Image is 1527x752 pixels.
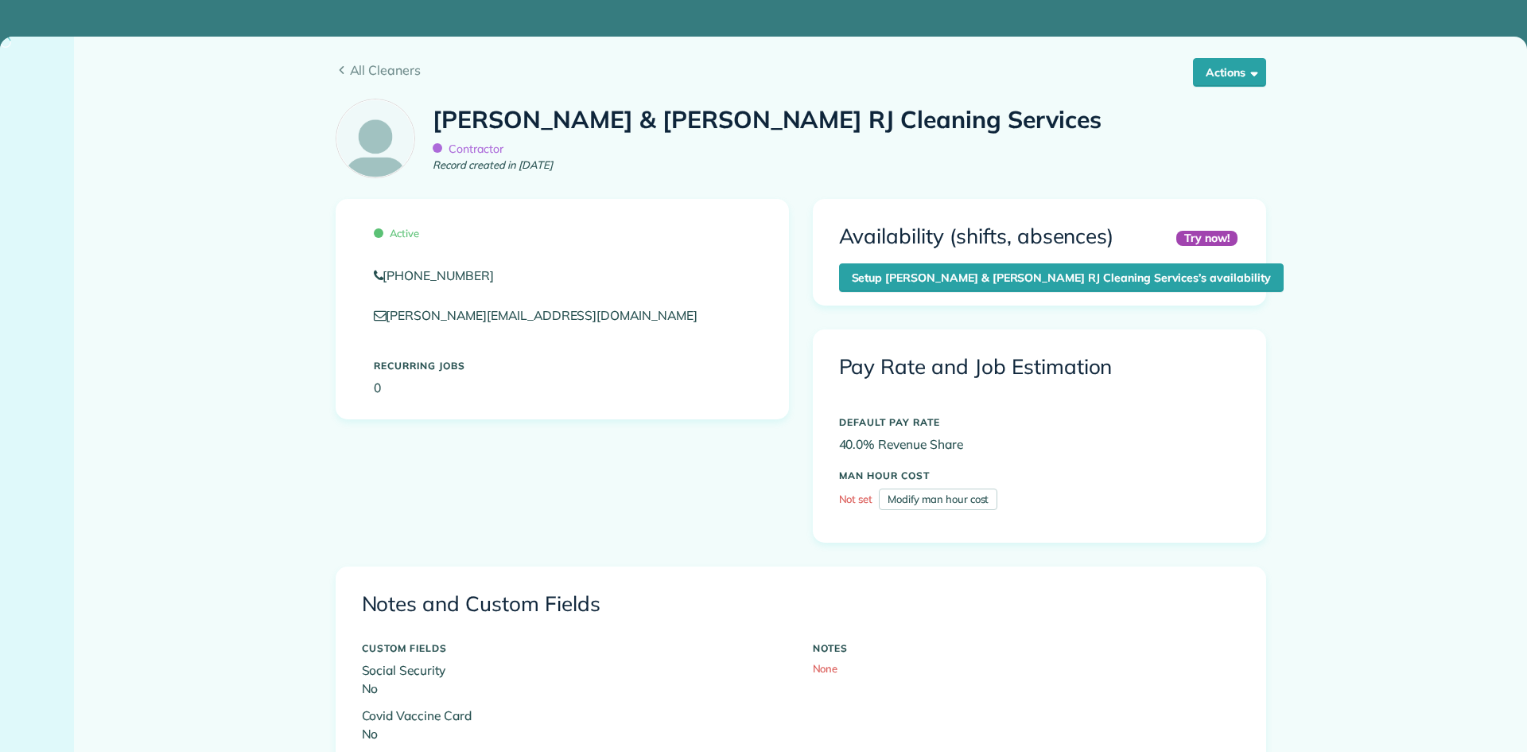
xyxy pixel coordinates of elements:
[839,263,1284,292] a: Setup [PERSON_NAME] & [PERSON_NAME] RJ Cleaning Services’s availability
[839,417,1240,427] h5: DEFAULT PAY RATE
[433,158,552,173] em: Record created in [DATE]
[839,225,1114,248] h3: Availability (shifts, absences)
[362,643,789,653] h5: CUSTOM FIELDS
[839,435,1240,454] p: 40.0% Revenue Share
[374,360,751,371] h5: Recurring Jobs
[839,356,1240,379] h3: Pay Rate and Job Estimation
[839,493,873,505] span: Not set
[433,142,503,156] span: Contractor
[374,307,713,323] a: [PERSON_NAME][EMAIL_ADDRESS][DOMAIN_NAME]
[879,489,997,511] a: Modify man hour cost
[839,470,1240,481] h5: MAN HOUR COST
[362,661,789,699] p: Social Security No
[813,643,1240,653] h5: NOTES
[336,99,414,177] img: employee_icon-c2f8239691d896a72cdd9dc41cfb7b06f9d69bdd837a2ad469be8ff06ab05b5f.png
[362,707,789,744] p: Covid Vaccine Card No
[433,107,1101,133] h1: [PERSON_NAME] & [PERSON_NAME] RJ Cleaning Services
[336,60,1266,80] a: All Cleaners
[1193,58,1266,87] button: Actions
[350,60,1266,80] span: All Cleaners
[1176,231,1238,246] div: Try now!
[813,662,838,675] span: None
[362,593,1240,616] h3: Notes and Custom Fields
[374,267,751,285] a: [PHONE_NUMBER]
[374,379,751,397] p: 0
[374,227,420,240] span: Active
